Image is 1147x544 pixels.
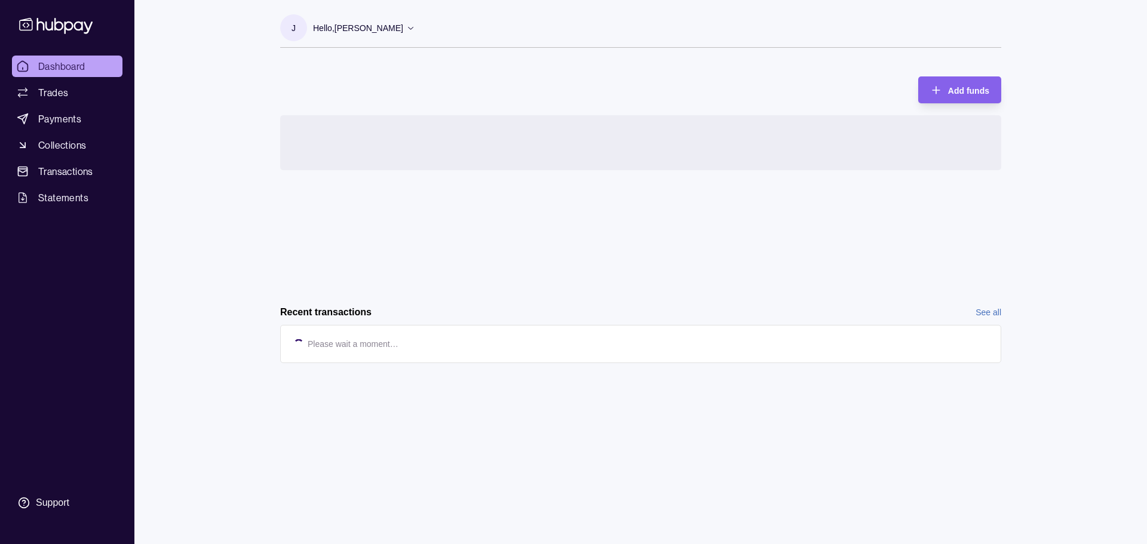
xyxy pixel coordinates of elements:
[38,59,85,73] span: Dashboard
[12,134,122,156] a: Collections
[12,490,122,515] a: Support
[976,306,1001,319] a: See all
[12,82,122,103] a: Trades
[313,21,403,35] p: Hello, [PERSON_NAME]
[12,187,122,208] a: Statements
[38,190,88,205] span: Statements
[280,306,372,319] h2: Recent transactions
[12,108,122,130] a: Payments
[38,112,81,126] span: Payments
[308,337,398,351] p: Please wait a moment…
[12,161,122,182] a: Transactions
[38,85,68,100] span: Trades
[948,86,989,96] span: Add funds
[36,496,69,509] div: Support
[38,138,86,152] span: Collections
[12,56,122,77] a: Dashboard
[292,21,296,35] p: J
[38,164,93,179] span: Transactions
[918,76,1001,103] button: Add funds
